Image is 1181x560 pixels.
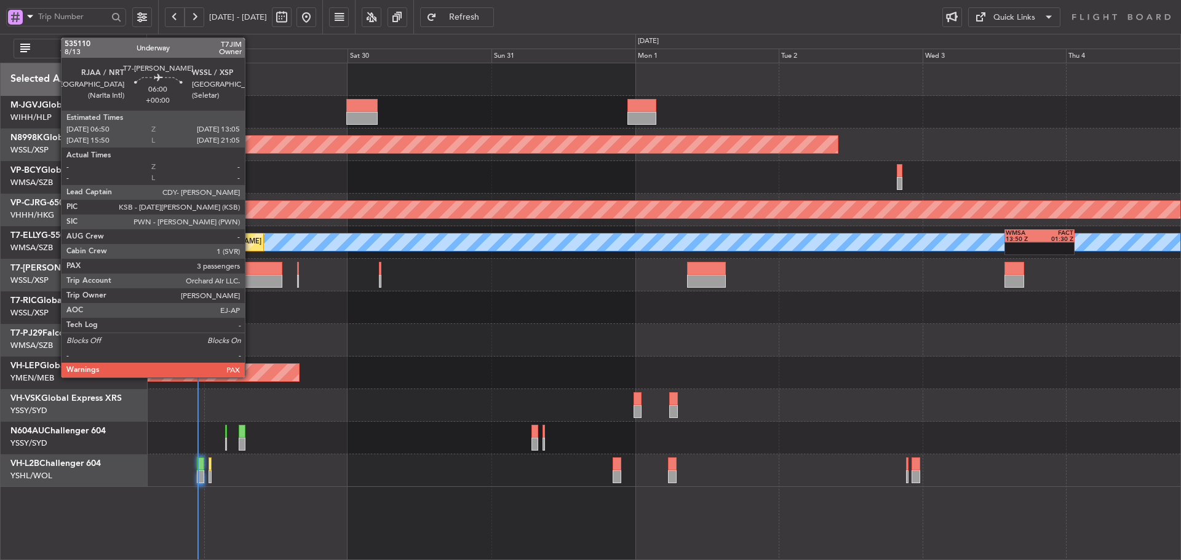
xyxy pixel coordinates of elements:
a: YMEN/MEB [10,373,54,384]
span: All Aircraft [33,44,129,53]
a: YSSY/SYD [10,438,47,449]
span: T7-ELLY [10,231,41,240]
button: Quick Links [968,7,1060,27]
div: [DATE] [149,36,170,47]
span: N604AU [10,427,44,435]
span: [DATE] - [DATE] [209,12,267,23]
a: WSSL/XSP [10,144,49,156]
div: [DATE] [638,36,659,47]
input: Trip Number [38,7,108,26]
span: N8998K [10,133,43,142]
div: 13:50 Z [1006,236,1040,242]
span: VH-VSK [10,394,41,403]
a: WMSA/SZB [10,340,53,351]
span: T7-PJ29 [10,329,42,337]
div: Sun 31 [491,49,635,63]
div: Planned Maint [GEOGRAPHIC_DATA] (Sultan [PERSON_NAME] [PERSON_NAME] - Subang) [63,233,350,251]
div: Quick Links [993,12,1035,24]
a: WSSL/XSP [10,275,49,286]
a: T7-ELLYG-550 [10,231,65,240]
div: WMSA [1006,230,1040,236]
a: N604AUChallenger 604 [10,427,106,435]
div: 01:30 Z [1040,236,1073,242]
div: Tue 2 [779,49,923,63]
a: VP-CJRG-650 [10,199,64,207]
span: T7-RIC [10,296,37,305]
a: VH-L2BChallenger 604 [10,459,101,468]
span: VP-CJR [10,199,40,207]
a: WIHH/HLP [10,112,52,123]
div: Sat 30 [348,49,491,63]
div: Wed 3 [923,49,1067,63]
button: Refresh [420,7,494,27]
a: VH-LEPGlobal 6000 [10,361,90,370]
a: VH-VSKGlobal Express XRS [10,394,122,403]
a: M-JGVJGlobal 5000 [10,101,92,109]
a: YSHL/WOL [10,470,52,481]
a: N8998KGlobal 6000 [10,133,93,142]
button: All Aircraft [14,39,133,58]
a: YSSY/SYD [10,405,47,416]
a: WSSL/XSP [10,307,49,318]
a: VP-BCYGlobal 5000 [10,166,91,175]
span: M-JGVJ [10,101,42,109]
span: Refresh [439,13,490,22]
span: T7-[PERSON_NAME] [10,264,94,272]
div: Mon 1 [635,49,779,63]
a: T7-PJ29Falcon 7X [10,329,83,337]
a: WMSA/SZB [10,177,53,188]
span: VH-LEP [10,361,40,370]
a: T7-[PERSON_NAME]Global 7500 [10,264,144,272]
div: FACT [1040,230,1073,236]
div: Fri 29 [204,49,348,63]
a: T7-RICGlobal 6000 [10,296,87,305]
span: VP-BCY [10,166,41,175]
a: VHHH/HKG [10,210,54,221]
span: VH-L2B [10,459,39,468]
a: WMSA/SZB [10,242,53,253]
